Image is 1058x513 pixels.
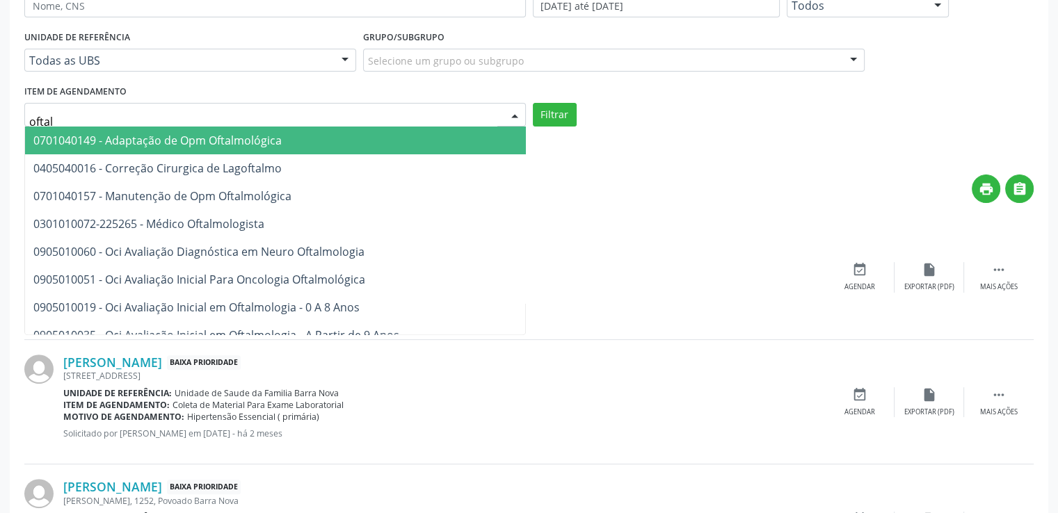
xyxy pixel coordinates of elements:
i: insert_drive_file [922,387,937,402]
span: Selecione um grupo ou subgrupo [368,54,524,68]
label: UNIDADE DE REFERÊNCIA [24,27,130,49]
i: event_available [852,387,867,402]
div: Exportar (PDF) [904,282,954,292]
span: 0701040157 - Manutenção de Opm Oftalmológica [33,188,291,204]
span: 0301010072-225265 - Médico Oftalmologista [33,216,264,231]
b: Item de agendamento: [63,399,170,411]
div: [STREET_ADDRESS] [63,370,825,382]
span: 0405040016 - Correção Cirurgica de Lagoftalmo [33,161,282,176]
label: Item de agendamento [24,81,127,103]
span: 0701040149 - Adaptação de Opm Oftalmológica [33,133,282,148]
p: Solicitado por [PERSON_NAME] em [DATE] - há 2 meses [63,427,825,439]
img: img [24,355,54,384]
b: Unidade de referência: [63,387,172,399]
b: Motivo de agendamento: [63,411,184,423]
img: img [24,479,54,508]
div: Exportar (PDF) [904,407,954,417]
span: 0905010060 - Oci Avaliação Diagnóstica em Neuro Oftalmologia [33,244,364,259]
i: insert_drive_file [922,262,937,277]
a: [PERSON_NAME] [63,479,162,494]
div: Mais ações [980,282,1018,292]
span: Baixa Prioridade [167,480,241,494]
button: Filtrar [533,103,577,127]
span: Hipertensão Essencial ( primária) [187,411,319,423]
i:  [991,387,1007,402]
i:  [1012,181,1027,197]
span: Coleta de Material Para Exame Laboratorial [173,399,344,411]
span: Baixa Prioridade [167,355,241,370]
div: Agendar [844,282,875,292]
div: Mais ações [980,407,1018,417]
span: 0905010051 - Oci Avaliação Inicial Para Oncologia Oftalmológica [33,272,365,287]
span: Todas as UBS [29,54,328,67]
span: 0905010035 - Oci Avaliação Inicial em Oftalmologia - A Partir de 9 Anos [33,327,399,343]
input: Selecionar procedimento [29,108,497,136]
label: Grupo/Subgrupo [363,27,444,49]
button: print [972,174,1000,203]
span: 0905010019 - Oci Avaliação Inicial em Oftalmologia - 0 A 8 Anos [33,300,360,315]
a: [PERSON_NAME] [63,355,162,370]
button:  [1005,174,1034,203]
i: event_available [852,262,867,277]
i: print [979,181,994,197]
i:  [991,262,1007,277]
span: Unidade de Saude da Familia Barra Nova [175,387,339,399]
div: Agendar [844,407,875,417]
div: [PERSON_NAME], 1252, Povoado Barra Nova [63,495,825,507]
